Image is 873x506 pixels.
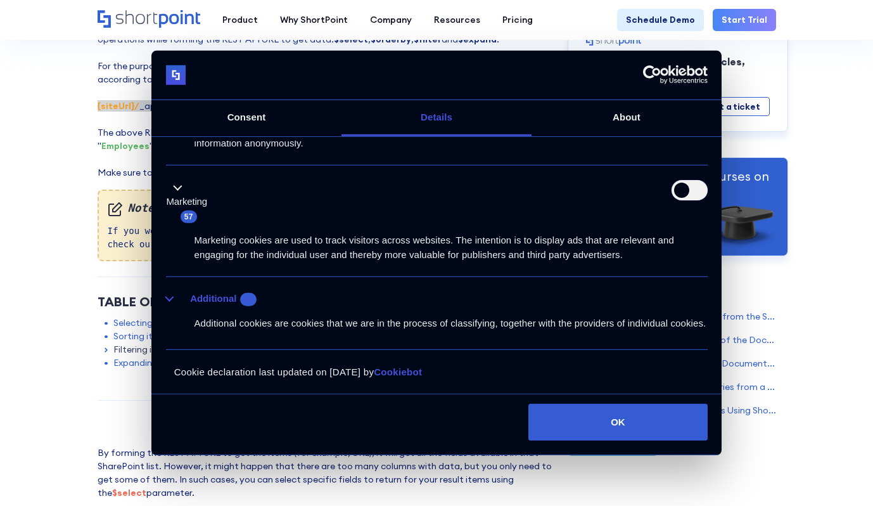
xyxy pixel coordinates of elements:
a: Pricing [492,9,544,31]
span: 57 [181,211,197,223]
div: Widget de chat [810,445,873,506]
a: Details [341,100,532,136]
a: Submit a ticket [684,97,770,116]
strong: {siteUrl}/ [98,100,139,112]
div: Table of Contents [98,292,554,311]
span: Marketing cookies are used to track visitors across websites. The intention is to display ads tha... [194,235,674,260]
a: Cookiebot [374,367,422,377]
a: Company [359,9,423,31]
div: Why ShortPoint [280,13,348,27]
strong: Employees [101,140,150,152]
button: OK [528,404,707,441]
a: About [532,100,722,136]
h2: Selecting items [98,416,554,436]
button: Marketing (57) [166,180,215,224]
div: Company [370,13,412,27]
iframe: Chat Widget [810,445,873,506]
span: 10 [240,293,257,306]
span: ‍ _api/web/lists/getbytitle(' ')/items [98,100,335,112]
div: Product [222,13,258,27]
img: logo [166,65,186,85]
a: Home [98,10,201,29]
a: Expanding for a person or lookup fields [113,356,278,370]
span: Additional cookies are cookies that we are in the process of classifying, together with the provi... [194,318,706,328]
strong: $select [112,487,146,498]
a: Sorting items [113,330,170,343]
a: Filtering items [113,343,174,356]
a: Start Trial [713,9,776,31]
a: Selecting items [113,316,179,330]
a: Usercentrics Cookiebot - opens in a new window [597,65,708,84]
div: Pricing [502,13,533,27]
div: Cookie declaration last updated on [DATE] by [155,365,718,391]
div: If you would like to become more familiar with the ShortPoint REST API, please check our solution... [98,190,554,261]
em: Note: [108,200,544,216]
a: Schedule Demo [617,9,704,31]
label: Marketing [167,195,208,209]
div: Resources [434,13,480,27]
a: Product [212,9,269,31]
a: Why ShortPoint [269,9,359,31]
button: Additional (10) [166,291,265,307]
a: Consent [151,100,341,136]
a: Resources [423,9,492,31]
div: Statistic cookies help website owners to understand how visitors interact with websites by collec... [166,111,708,151]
